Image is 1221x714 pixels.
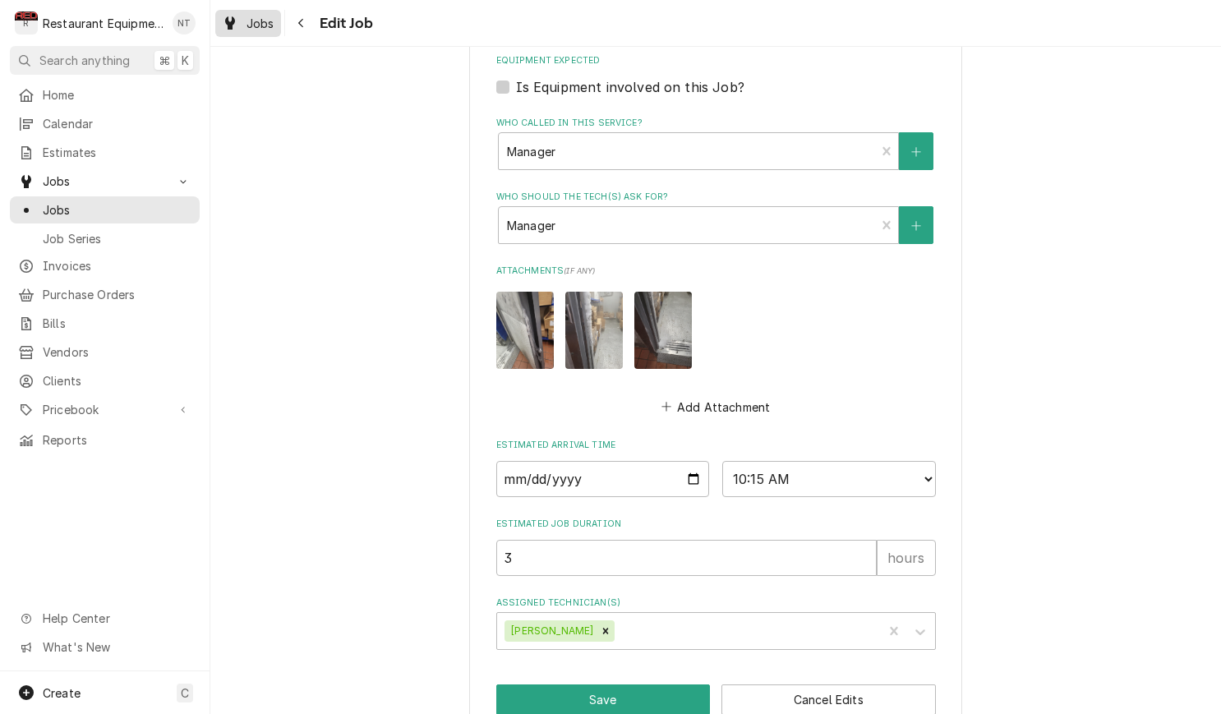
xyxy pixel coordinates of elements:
[43,15,164,32] div: Restaurant Equipment Diagnostics
[496,597,936,650] div: Assigned Technician(s)
[10,281,200,308] a: Purchase Orders
[43,315,191,332] span: Bills
[43,201,191,219] span: Jobs
[496,439,936,497] div: Estimated Arrival Time
[43,257,191,274] span: Invoices
[911,220,921,232] svg: Create New Contact
[496,597,936,610] label: Assigned Technician(s)
[288,10,315,36] button: Navigate back
[899,206,933,244] button: Create New Contact
[516,77,744,97] label: Is Equipment involved on this Job?
[597,620,615,642] div: Remove Huston Lewis
[10,196,200,223] a: Jobs
[564,266,595,275] span: ( if any )
[496,518,936,531] label: Estimated Job Duration
[10,633,200,661] a: Go to What's New
[43,372,191,389] span: Clients
[877,540,936,576] div: hours
[173,12,196,35] div: NT
[10,367,200,394] a: Clients
[43,401,167,418] span: Pricebook
[10,46,200,75] button: Search anything⌘K
[565,292,623,368] img: C30kDfKTXOxNYkEVq7Rw
[496,117,936,130] label: Who called in this service?
[634,292,692,368] img: cOtg33ySGXyptavZ4NgH
[658,395,773,418] button: Add Attachment
[43,610,190,627] span: Help Center
[496,191,936,204] label: Who should the tech(s) ask for?
[181,684,189,702] span: C
[173,12,196,35] div: Nick Tussey's Avatar
[10,605,200,632] a: Go to Help Center
[43,144,191,161] span: Estimates
[496,265,936,278] label: Attachments
[10,168,200,195] a: Go to Jobs
[15,12,38,35] div: R
[159,52,170,69] span: ⌘
[496,461,710,497] input: Date
[496,439,936,452] label: Estimated Arrival Time
[10,225,200,252] a: Job Series
[10,396,200,423] a: Go to Pricebook
[10,110,200,137] a: Calendar
[722,461,936,497] select: Time Select
[10,339,200,366] a: Vendors
[43,343,191,361] span: Vendors
[39,52,130,69] span: Search anything
[10,426,200,454] a: Reports
[496,54,936,67] label: Equipment Expected
[43,286,191,303] span: Purchase Orders
[496,265,936,418] div: Attachments
[43,115,191,132] span: Calendar
[43,173,167,190] span: Jobs
[315,12,373,35] span: Edit Job
[43,686,81,700] span: Create
[43,230,191,247] span: Job Series
[899,132,933,170] button: Create New Contact
[182,52,189,69] span: K
[505,620,597,642] div: [PERSON_NAME]
[247,15,274,32] span: Jobs
[10,252,200,279] a: Invoices
[10,139,200,166] a: Estimates
[496,518,936,576] div: Estimated Job Duration
[496,54,936,96] div: Equipment Expected
[15,12,38,35] div: Restaurant Equipment Diagnostics's Avatar
[215,10,281,37] a: Jobs
[43,638,190,656] span: What's New
[496,117,936,170] div: Who called in this service?
[10,81,200,108] a: Home
[43,431,191,449] span: Reports
[496,292,554,368] img: xyzvpuRletnOcLb6jEwx
[911,146,921,158] svg: Create New Contact
[10,310,200,337] a: Bills
[43,86,191,104] span: Home
[496,191,936,244] div: Who should the tech(s) ask for?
